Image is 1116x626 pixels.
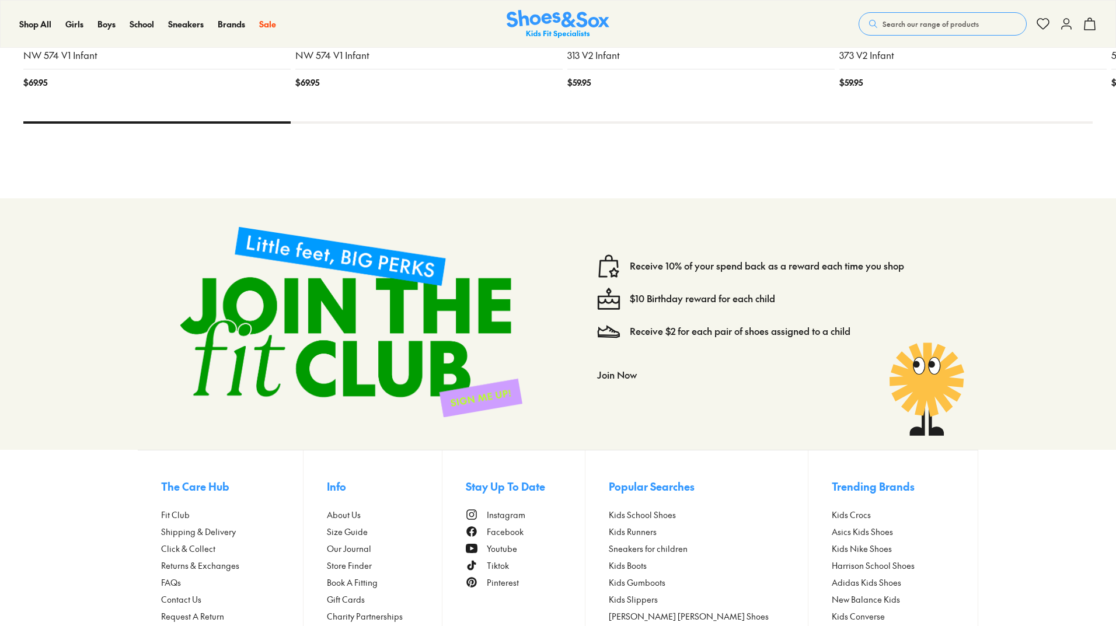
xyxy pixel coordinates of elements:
[609,576,808,589] a: Kids Gumboots
[161,526,236,538] span: Shipping & Delivery
[832,576,954,589] a: Adidas Kids Shoes
[161,509,190,521] span: Fit Club
[466,559,585,572] a: Tiktok
[259,18,276,30] a: Sale
[161,559,239,572] span: Returns & Exchanges
[168,18,204,30] a: Sneakers
[327,474,442,499] button: Info
[19,18,51,30] a: Shop All
[295,49,563,62] a: NW 574 V1 Infant
[161,610,303,622] a: Request A Return
[327,509,442,521] a: About Us
[609,610,769,622] span: [PERSON_NAME] [PERSON_NAME] Shoes
[597,254,620,278] img: vector1.svg
[609,559,647,572] span: Kids Boots
[507,10,609,39] img: SNS_Logo_Responsive.svg
[597,362,637,387] button: Join Now
[327,526,368,538] span: Size Guide
[327,610,403,622] span: Charity Partnerships
[23,49,291,62] a: NW 574 V1 Infant
[466,509,585,521] a: Instagram
[161,509,303,521] a: Fit Club
[487,576,519,589] span: Pinterest
[630,260,904,272] a: Receive 10% of your spend back as a reward each time you shop
[487,509,525,521] span: Instagram
[466,478,545,494] span: Stay Up To Date
[161,526,303,538] a: Shipping & Delivery
[161,576,181,589] span: FAQs
[161,593,303,606] a: Contact Us
[466,526,585,538] a: Facebook
[609,526,657,538] span: Kids Runners
[161,576,303,589] a: FAQs
[832,543,892,555] span: Kids Nike Shoes
[161,559,303,572] a: Returns & Exchanges
[832,474,954,499] button: Trending Brands
[487,543,517,555] span: Youtube
[161,478,229,494] span: The Care Hub
[327,593,442,606] a: Gift Cards
[161,543,303,555] a: Click & Collect
[161,543,215,555] span: Click & Collect
[609,478,695,494] span: Popular Searches
[466,474,585,499] button: Stay Up To Date
[218,18,245,30] a: Brands
[832,526,954,538] a: Asics Kids Shoes
[507,10,609,39] a: Shoes & Sox
[597,320,620,343] img: Vector_3098.svg
[327,559,442,572] a: Store Finder
[832,543,954,555] a: Kids Nike Shoes
[295,76,319,89] span: $ 69.95
[832,509,954,521] a: Kids Crocs
[832,478,915,494] span: Trending Brands
[630,292,775,305] a: $10 Birthday reward for each child
[327,559,372,572] span: Store Finder
[161,610,224,622] span: Request A Return
[609,576,665,589] span: Kids Gumboots
[832,593,900,606] span: New Balance Kids
[839,49,1107,62] a: 373 V2 Infant
[609,559,808,572] a: Kids Boots
[327,478,346,494] span: Info
[609,610,808,622] a: [PERSON_NAME] [PERSON_NAME] Shoes
[832,559,915,572] span: Harrison School Shoes
[327,543,371,555] span: Our Journal
[609,474,808,499] button: Popular Searches
[567,49,835,62] a: 313 V2 Infant
[97,18,116,30] a: Boys
[832,576,901,589] span: Adidas Kids Shoes
[130,18,154,30] span: School
[327,509,361,521] span: About Us
[609,593,658,606] span: Kids Slippers
[630,325,850,338] a: Receive $2 for each pair of shoes assigned to a child
[23,76,47,89] span: $ 69.95
[832,526,893,538] span: Asics Kids Shoes
[609,509,676,521] span: Kids School Shoes
[832,610,954,622] a: Kids Converse
[597,287,620,310] img: cake--candle-birthday-event-special-sweet-cake-bake.svg
[327,593,365,606] span: Gift Cards
[609,543,808,555] a: Sneakers for children
[161,474,303,499] button: The Care Hub
[161,593,201,606] span: Contact Us
[161,208,541,436] img: sign-up-footer.png
[859,12,1027,36] button: Search our range of products
[327,543,442,555] a: Our Journal
[567,76,591,89] span: $ 59.95
[839,76,863,89] span: $ 59.95
[883,19,979,29] span: Search our range of products
[609,509,808,521] a: Kids School Shoes
[832,610,885,622] span: Kids Converse
[65,18,83,30] a: Girls
[832,559,954,572] a: Harrison School Shoes
[609,526,808,538] a: Kids Runners
[327,576,378,589] span: Book A Fitting
[832,593,954,606] a: New Balance Kids
[487,559,509,572] span: Tiktok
